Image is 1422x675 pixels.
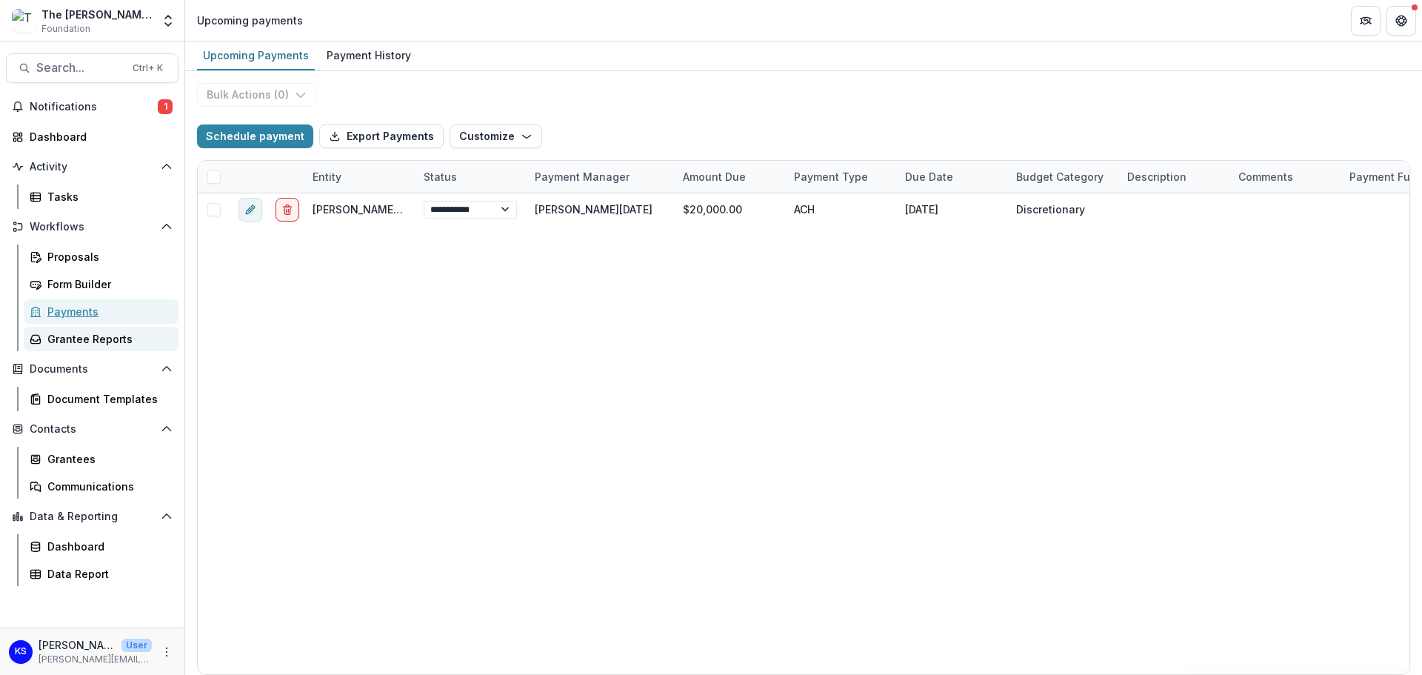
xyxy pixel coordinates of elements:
div: [PERSON_NAME][DATE] [535,202,652,217]
div: Ctrl + K [130,60,166,76]
div: Description [1118,161,1229,193]
div: Description [1118,169,1195,184]
button: Open Activity [6,155,178,179]
div: Due Date [896,161,1007,193]
a: Form Builder [24,272,178,296]
a: Dashboard [6,124,178,149]
div: Amount Due [674,161,785,193]
span: Documents [30,363,155,376]
div: Due Date [896,169,962,184]
a: Dashboard [24,534,178,559]
p: [PERSON_NAME] [39,637,116,653]
div: Tasks [47,189,167,205]
div: Payments [47,304,167,319]
button: Partners [1351,6,1381,36]
span: Notifications [30,101,158,113]
div: Dashboard [47,539,167,554]
div: $20,000.00 [674,193,785,225]
a: Payments [24,299,178,324]
button: Open Workflows [6,215,178,239]
button: Customize [450,124,542,148]
a: Payment History [321,41,417,70]
div: Payment Type [785,161,896,193]
div: Data Report [47,566,167,582]
div: The [PERSON_NAME] Foundation [41,7,152,22]
p: [PERSON_NAME][EMAIL_ADDRESS][DOMAIN_NAME] [39,653,152,666]
div: Kate Sorestad [15,647,27,656]
a: Grantee Reports [24,327,178,351]
div: Comments [1229,169,1302,184]
button: Open Data & Reporting [6,505,178,528]
div: Entity [304,169,350,184]
span: Activity [30,161,155,173]
div: Budget Category [1007,161,1118,193]
div: Proposals [47,249,167,265]
div: Status [415,161,526,193]
div: Entity [304,161,415,193]
nav: breadcrumb [191,10,309,31]
button: Export Payments [319,124,444,148]
span: Contacts [30,423,155,436]
div: Payment History [321,44,417,66]
div: Dashboard [30,129,167,144]
span: Workflows [30,221,155,233]
div: Grantees [47,451,167,467]
button: Bulk Actions (0) [197,83,316,107]
span: Data & Reporting [30,511,155,523]
div: Comments [1229,161,1341,193]
button: Notifications1 [6,95,178,119]
a: Communications [24,474,178,499]
div: Payment Type [785,169,877,184]
button: Open Contacts [6,417,178,441]
a: Document Templates [24,387,178,411]
div: Status [415,169,466,184]
a: Data Report [24,562,178,586]
div: Form Builder [47,276,167,292]
div: Payment Manager [526,161,674,193]
div: Budget Category [1007,169,1112,184]
button: More [158,643,176,661]
span: Foundation [41,22,90,36]
div: Communications [47,479,167,494]
div: Document Templates [47,391,167,407]
div: Discretionary [1016,202,1085,217]
a: Grantees [24,447,178,471]
span: Search... [36,61,124,75]
a: Tasks [24,184,178,209]
button: Get Help [1386,6,1416,36]
div: Amount Due [674,169,755,184]
button: Open Documents [6,357,178,381]
div: [DATE] [896,193,1007,225]
button: Schedule payment [197,124,313,148]
button: delete [276,198,299,222]
div: Upcoming Payments [197,44,315,66]
a: Proposals [24,245,178,269]
div: ACH [785,193,896,225]
div: Upcoming payments [197,13,303,28]
p: User [121,639,152,652]
button: edit [238,198,262,222]
button: Open entity switcher [158,6,178,36]
span: 1 [158,99,173,114]
img: The Frist Foundation [12,9,36,33]
a: Upcoming Payments [197,41,315,70]
button: Search... [6,53,178,83]
div: Payment Manager [526,169,638,184]
div: Grantee Reports [47,331,167,347]
a: [PERSON_NAME]'s Apple Store [313,203,469,216]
